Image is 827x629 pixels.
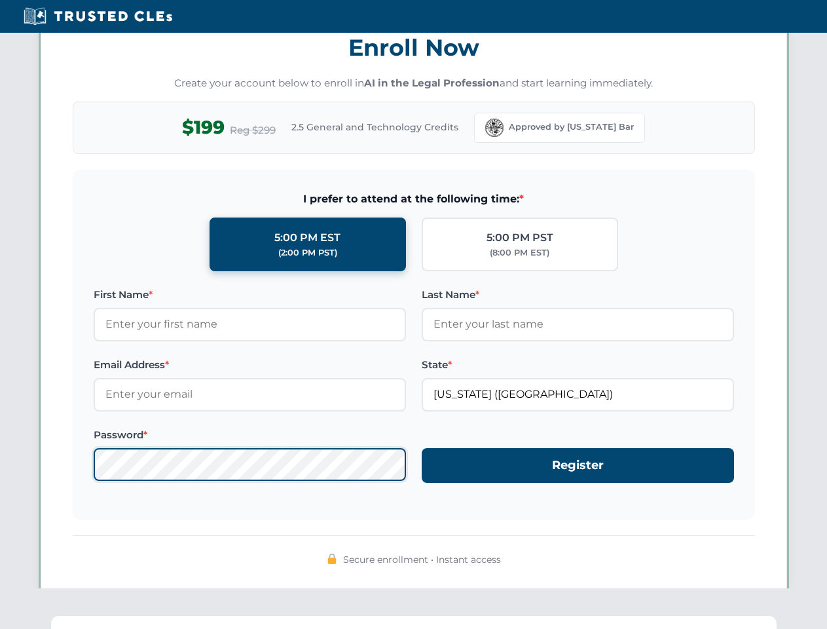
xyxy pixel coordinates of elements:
[94,287,406,303] label: First Name
[327,554,337,564] img: 🔒
[509,121,634,134] span: Approved by [US_STATE] Bar
[73,76,755,91] p: Create your account below to enroll in and start learning immediately.
[182,113,225,142] span: $199
[490,246,549,259] div: (8:00 PM EST)
[343,552,501,567] span: Secure enrollment • Instant access
[278,246,337,259] div: (2:00 PM PST)
[20,7,176,26] img: Trusted CLEs
[230,123,276,138] span: Reg $299
[487,229,553,246] div: 5:00 PM PST
[422,357,734,373] label: State
[422,378,734,411] input: Florida (FL)
[94,308,406,341] input: Enter your first name
[94,191,734,208] span: I prefer to attend at the following time:
[73,27,755,68] h3: Enroll Now
[274,229,340,246] div: 5:00 PM EST
[422,287,734,303] label: Last Name
[94,378,406,411] input: Enter your email
[291,120,458,134] span: 2.5 General and Technology Credits
[422,308,734,341] input: Enter your last name
[94,427,406,443] label: Password
[94,357,406,373] label: Email Address
[422,448,734,483] button: Register
[485,119,504,137] img: Florida Bar
[364,77,500,89] strong: AI in the Legal Profession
